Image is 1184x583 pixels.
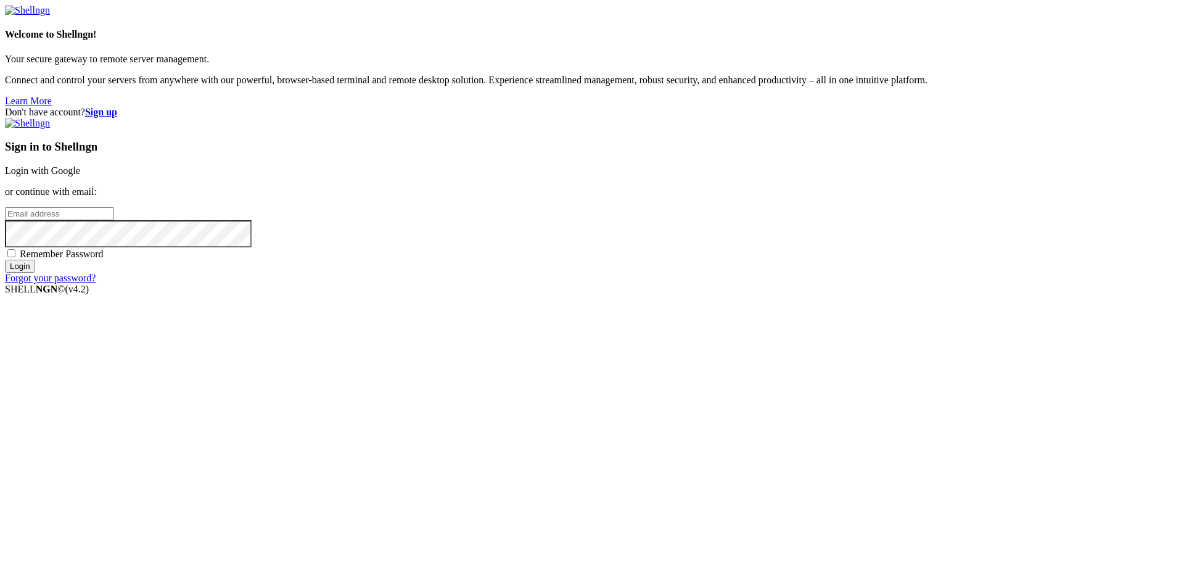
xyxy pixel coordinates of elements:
[65,284,89,294] span: 4.2.0
[5,273,96,283] a: Forgot your password?
[5,260,35,273] input: Login
[5,54,1179,65] p: Your secure gateway to remote server management.
[5,5,50,16] img: Shellngn
[20,249,104,259] span: Remember Password
[5,107,1179,118] div: Don't have account?
[5,118,50,129] img: Shellngn
[85,107,117,117] a: Sign up
[36,284,58,294] b: NGN
[5,207,114,220] input: Email address
[5,96,52,106] a: Learn More
[5,29,1179,40] h4: Welcome to Shellngn!
[5,284,89,294] span: SHELL ©
[7,249,15,257] input: Remember Password
[5,186,1179,197] p: or continue with email:
[5,165,80,176] a: Login with Google
[5,140,1179,154] h3: Sign in to Shellngn
[5,75,1179,86] p: Connect and control your servers from anywhere with our powerful, browser-based terminal and remo...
